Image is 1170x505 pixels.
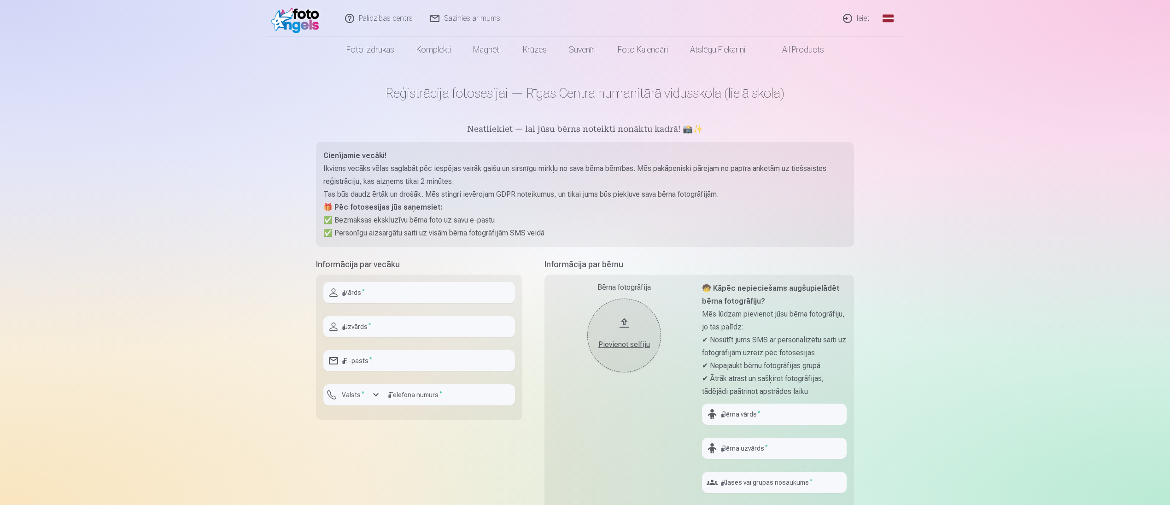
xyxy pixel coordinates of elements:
a: Foto kalendāri [607,37,679,63]
a: Foto izdrukas [335,37,405,63]
h5: Informācija par bērnu [544,258,854,271]
button: Valsts* [323,384,383,405]
h5: Informācija par vecāku [316,258,522,271]
p: ✔ Nepajaukt bērnu fotogrāfijas grupā [702,359,847,372]
strong: 🧒 Kāpēc nepieciešams augšupielādēt bērna fotogrāfiju? [702,284,839,305]
a: All products [756,37,835,63]
a: Atslēgu piekariņi [679,37,756,63]
a: Suvenīri [558,37,607,63]
label: Valsts [338,390,368,399]
div: Bērna fotogrāfija [552,282,696,293]
p: Ikviens vecāks vēlas saglabāt pēc iespējas vairāk gaišu un sirsnīgu mirkļu no sava bērna bērnības... [323,162,847,188]
p: ✔ Ātrāk atrast un sašķirot fotogrāfijas, tādējādi paātrinot apstrādes laiku [702,372,847,398]
p: ✅ Personīgu aizsargātu saiti uz visām bērna fotogrāfijām SMS veidā [323,227,847,240]
p: ✔ Nosūtīt jums SMS ar personalizētu saiti uz fotogrāfijām uzreiz pēc fotosesijas [702,334,847,359]
strong: 🎁 Pēc fotosesijas jūs saņemsiet: [323,203,442,211]
img: /fa1 [271,4,324,33]
div: Pievienot selfiju [597,339,652,350]
h1: Reģistrācija fotosesijai — Rīgas Centra humanitārā vidusskola (lielā skola) [316,85,854,101]
p: Tas būs daudz ērtāk un drošāk. Mēs stingri ievērojam GDPR noteikumus, un tikai jums būs piekļuve ... [323,188,847,201]
button: Pievienot selfiju [587,299,661,372]
strong: Cienījamie vecāki! [323,151,386,160]
h5: Neatliekiet — lai jūsu bērns noteikti nonāktu kadrā! 📸✨ [316,123,854,136]
a: Krūzes [512,37,558,63]
p: Mēs lūdzam pievienot jūsu bērna fotogrāfiju, jo tas palīdz: [702,308,847,334]
p: ✅ Bezmaksas ekskluzīvu bērna foto uz savu e-pastu [323,214,847,227]
a: Komplekti [405,37,462,63]
a: Magnēti [462,37,512,63]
